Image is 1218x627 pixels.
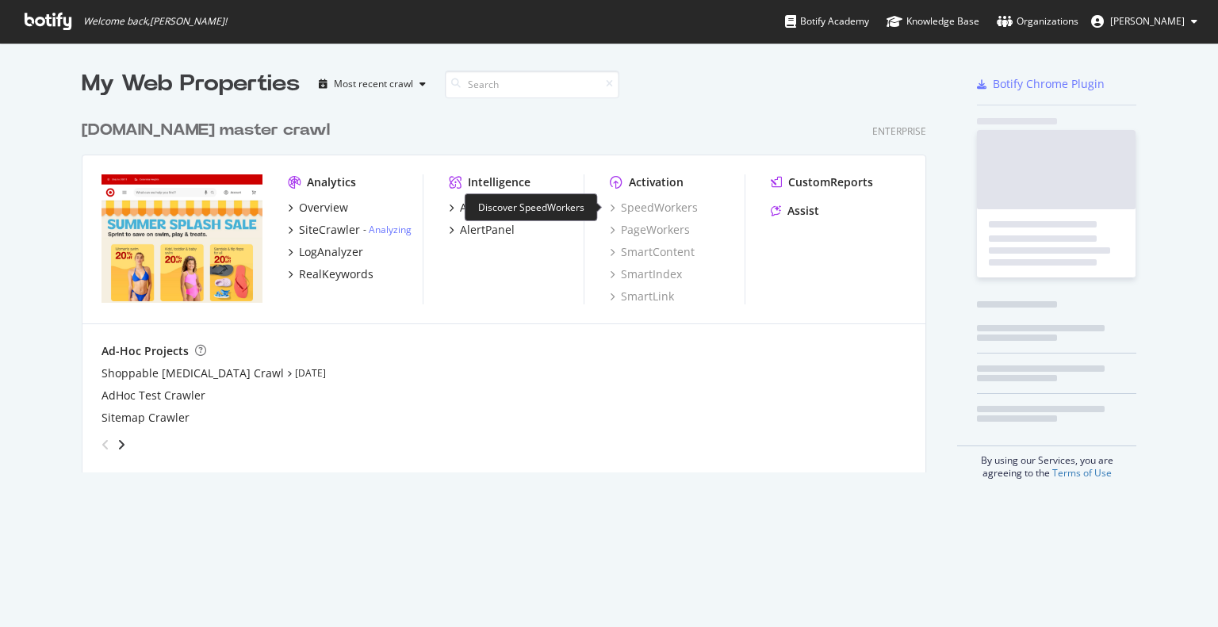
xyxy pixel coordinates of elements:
div: ActionBoard [460,200,525,216]
span: Welcome back, [PERSON_NAME] ! [83,15,227,28]
div: AlertPanel [460,222,515,238]
a: Sitemap Crawler [101,410,190,426]
div: Knowledge Base [887,13,979,29]
div: Analytics [307,174,356,190]
div: LogAnalyzer [299,244,363,260]
a: CustomReports [771,174,873,190]
a: SmartLink [610,289,674,304]
div: angle-right [116,437,127,453]
div: Enterprise [872,124,926,138]
a: RealKeywords [288,266,373,282]
div: - [363,223,412,236]
a: SiteCrawler- Analyzing [288,222,412,238]
a: Overview [288,200,348,216]
div: Overview [299,200,348,216]
div: Intelligence [468,174,530,190]
div: Ad-Hoc Projects [101,343,189,359]
div: RealKeywords [299,266,373,282]
a: SmartContent [610,244,695,260]
div: [DOMAIN_NAME] master crawl [82,119,330,142]
a: Analyzing [369,223,412,236]
div: grid [82,100,939,472]
div: Organizations [997,13,1078,29]
img: www.target.com [101,174,262,303]
span: Rhea Roby [1110,14,1185,28]
a: AlertPanel [449,222,515,238]
a: SpeedWorkers [610,200,698,216]
a: ActionBoard [449,200,525,216]
div: Botify Academy [785,13,869,29]
button: Most recent crawl [312,71,432,97]
a: Terms of Use [1052,466,1112,480]
div: By using our Services, you are agreeing to the [957,445,1136,480]
a: Shoppable [MEDICAL_DATA] Crawl [101,365,284,381]
div: My Web Properties [82,68,300,100]
a: SmartIndex [610,266,682,282]
button: [PERSON_NAME] [1078,9,1210,34]
a: [DATE] [295,366,326,380]
a: [DOMAIN_NAME] master crawl [82,119,336,142]
div: CustomReports [788,174,873,190]
a: PageWorkers [610,222,690,238]
div: Discover SpeedWorkers [465,193,598,221]
div: SiteCrawler [299,222,360,238]
div: Assist [787,203,819,219]
div: Most recent crawl [334,79,413,89]
a: Assist [771,203,819,219]
div: Botify Chrome Plugin [993,76,1105,92]
div: angle-left [95,432,116,457]
input: Search [445,71,619,98]
a: LogAnalyzer [288,244,363,260]
div: Activation [629,174,684,190]
a: Botify Chrome Plugin [977,76,1105,92]
a: AdHoc Test Crawler [101,388,205,403]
